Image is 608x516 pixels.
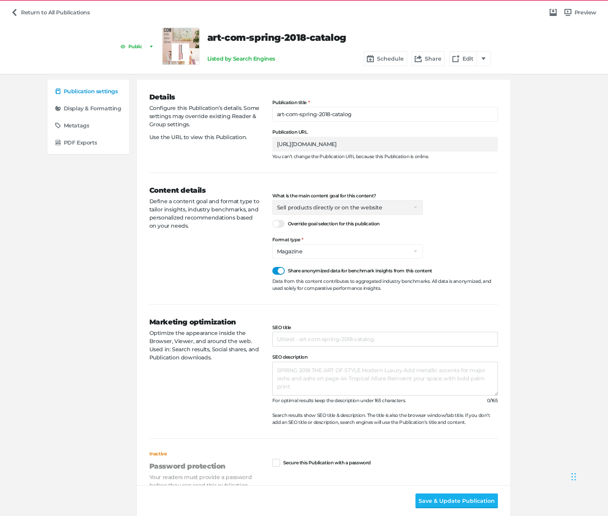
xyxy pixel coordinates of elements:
[149,104,260,129] p: Configure this Publication’s details. Some settings may override existing Reader & Group settings.
[415,493,498,508] button: Save & Update Publication
[288,220,380,228] span: Override goal selection for this publication
[8,5,93,20] a: Return to All Publications
[149,473,260,490] p: Your readers must provide a password before they can read this publication.
[571,465,576,488] div: Drag
[569,457,608,495] iframe: Chat Widget
[272,237,423,242] label: Format type
[272,193,423,199] label: What is the main content goal for this content?
[52,84,124,98] a: Publication settings
[272,325,498,330] label: SEO title
[149,329,260,362] p: Optimize the appearance inside the Browser, Viewer, and around the web. Used in: Search results, ...
[272,129,498,135] label: Publication URL
[64,88,118,95] h5: Publication settings
[64,122,89,129] h5: Metatags
[272,153,498,160] div: You can’t change the Publication URL because this Publication is online.
[207,32,491,44] h2: art-com-spring-2018-catalog
[288,267,432,275] span: Share anonymized data for benchmark insights from this content
[412,51,445,66] button: Share
[207,56,275,62] h6: Listed by Search Engines
[419,497,495,505] span: Save & Update Publication
[272,278,498,292] div: Data from this content contributes to aggregated industry benchmarks. All data is anonymized, and...
[64,139,97,146] h5: PDF Exports
[128,44,142,49] span: Public
[149,197,260,230] p: Define a content goal and format type to tailor insights, industry benchmarks, and personalized r...
[52,136,124,150] a: PDF Exports
[364,51,407,66] button: Schedule
[52,119,124,132] a: Metatags
[547,6,560,19] a: Archive Publication
[149,461,260,472] h3: Password protection
[272,354,498,360] label: SEO description
[149,451,260,457] h6: Inactive
[149,92,260,103] h3: Details
[449,51,476,66] a: Edit
[272,332,498,347] input: UXtest - art-com-spring-2018-catalog
[52,101,124,115] a: Display & Formatting
[283,460,371,465] span: Secure this Publication with a password
[149,317,260,328] h3: Marketing optimization
[64,105,121,112] h5: Display & Formatting
[149,185,260,196] h3: Content details
[272,397,406,403] span: For optimal results keep the description under 165 characters.
[162,28,200,65] a: Preview
[272,100,498,105] label: Publication title
[561,5,599,20] a: Preview
[149,133,260,141] p: Use the URL to view this Publication.
[272,412,498,426] div: Search results show SEO title & description. The title is also the browser window/tab title. If y...
[487,397,498,404] strong: 0/165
